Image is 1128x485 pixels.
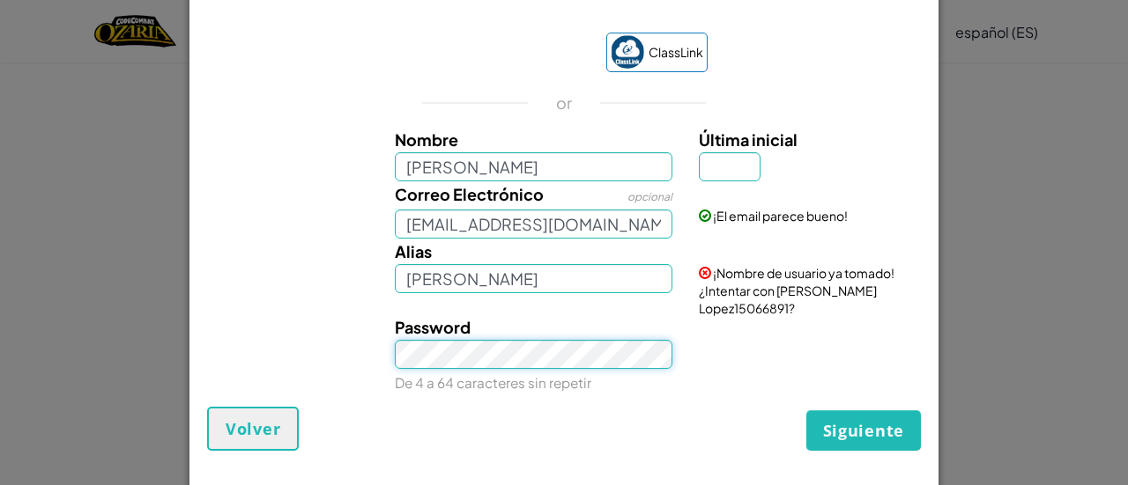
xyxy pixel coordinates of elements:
[627,190,672,203] span: opcional
[806,410,921,451] button: Siguiente
[649,40,703,65] span: ClassLink
[699,129,798,150] span: Última inicial
[713,208,848,224] span: ¡El email parece bueno!
[611,35,644,69] img: classlink-logo-small.png
[823,420,904,441] span: Siguiente
[412,34,597,73] iframe: Botón de Acceder con Google
[207,407,299,451] button: Volver
[395,241,432,261] span: Alias
[395,184,544,204] span: Correo Electrónico
[226,418,280,439] span: Volver
[395,317,471,337] span: Password
[395,374,591,391] small: De 4 a 64 caracteres sin repetir
[699,265,894,316] span: ¡Nombre de usuario ya tomado! ¿Intentar con [PERSON_NAME] Lopez15066891?
[556,92,573,114] p: or
[395,129,458,150] span: Nombre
